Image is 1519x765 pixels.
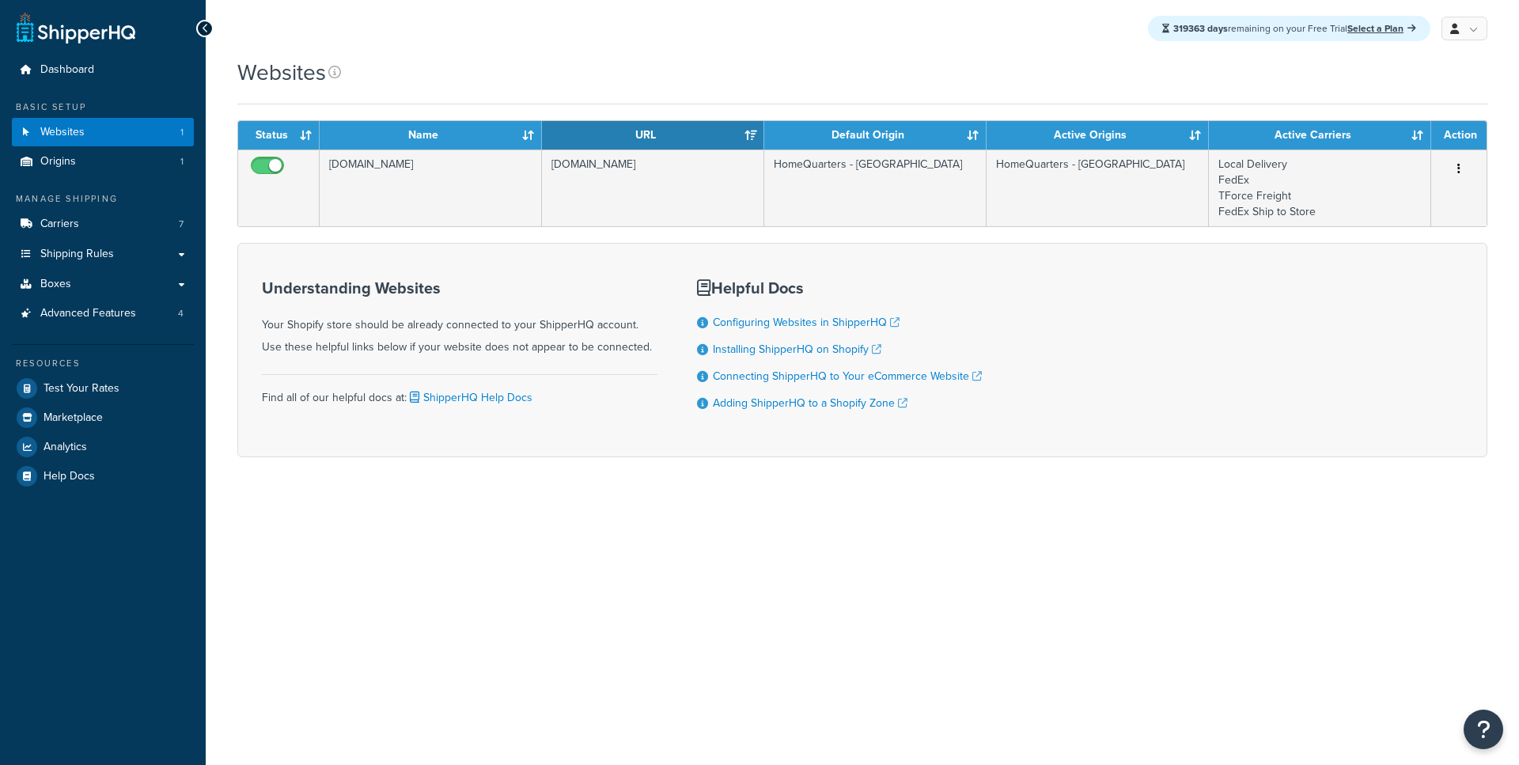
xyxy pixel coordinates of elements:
a: Marketplace [12,403,194,432]
a: Boxes [12,270,194,299]
span: Dashboard [40,63,94,77]
div: Manage Shipping [12,192,194,206]
span: 1 [180,155,184,169]
span: Help Docs [44,470,95,483]
div: Find all of our helpful docs at: [262,374,657,409]
span: Websites [40,126,85,139]
span: 7 [179,218,184,231]
div: Basic Setup [12,100,194,114]
td: Local Delivery FedEx TForce Freight FedEx Ship to Store [1209,150,1431,226]
a: Help Docs [12,462,194,490]
th: Active Origins: activate to sort column ascending [987,121,1209,150]
a: ShipperHQ Help Docs [407,389,532,406]
h1: Websites [237,57,326,88]
a: Configuring Websites in ShipperHQ [713,314,900,331]
th: Status: activate to sort column ascending [238,121,320,150]
span: 4 [178,307,184,320]
li: Websites [12,118,194,147]
strong: 319363 days [1173,21,1228,36]
span: Test Your Rates [44,382,119,396]
div: remaining on your Free Trial [1148,16,1430,41]
h3: Understanding Websites [262,279,657,297]
a: Analytics [12,433,194,461]
li: Carriers [12,210,194,239]
th: Active Carriers: activate to sort column ascending [1209,121,1431,150]
span: Analytics [44,441,87,454]
a: ShipperHQ Home [17,12,135,44]
a: Websites 1 [12,118,194,147]
span: Origins [40,155,76,169]
th: Action [1431,121,1487,150]
span: Boxes [40,278,71,291]
a: Installing ShipperHQ on Shopify [713,341,881,358]
span: 1 [180,126,184,139]
a: Connecting ShipperHQ to Your eCommerce Website [713,368,982,384]
span: Carriers [40,218,79,231]
a: Adding ShipperHQ to a Shopify Zone [713,395,907,411]
th: URL: activate to sort column ascending [542,121,764,150]
a: Carriers 7 [12,210,194,239]
td: [DOMAIN_NAME] [320,150,542,226]
td: [DOMAIN_NAME] [542,150,764,226]
span: Advanced Features [40,307,136,320]
span: Shipping Rules [40,248,114,261]
td: HomeQuarters - [GEOGRAPHIC_DATA] [764,150,987,226]
a: Select a Plan [1347,21,1416,36]
a: Test Your Rates [12,374,194,403]
td: HomeQuarters - [GEOGRAPHIC_DATA] [987,150,1209,226]
li: Origins [12,147,194,176]
h3: Helpful Docs [697,279,982,297]
button: Open Resource Center [1464,710,1503,749]
a: Dashboard [12,55,194,85]
div: Resources [12,357,194,370]
li: Advanced Features [12,299,194,328]
span: Marketplace [44,411,103,425]
th: Name: activate to sort column ascending [320,121,542,150]
a: Shipping Rules [12,240,194,269]
a: Advanced Features 4 [12,299,194,328]
div: Your Shopify store should be already connected to your ShipperHQ account. Use these helpful links... [262,279,657,358]
th: Default Origin: activate to sort column ascending [764,121,987,150]
a: Origins 1 [12,147,194,176]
